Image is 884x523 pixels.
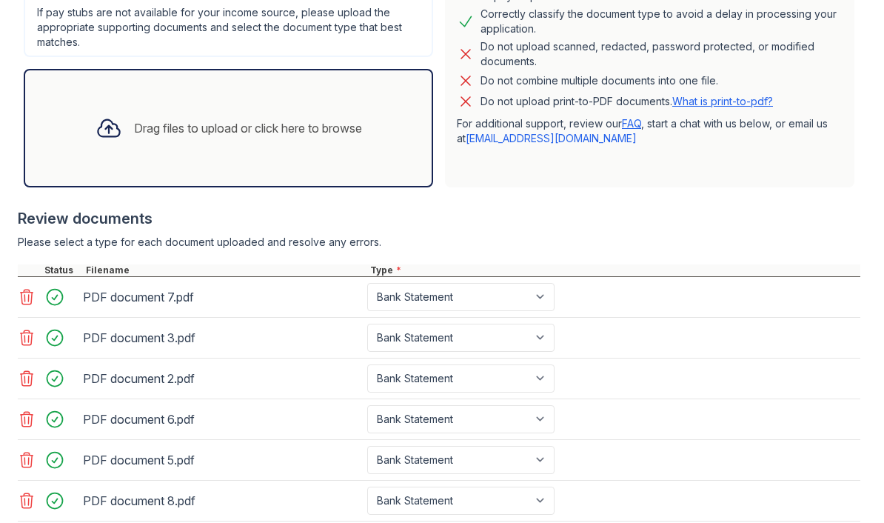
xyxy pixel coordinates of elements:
p: Do not upload print-to-PDF documents. [480,94,773,109]
div: Drag files to upload or click here to browse [134,119,362,137]
a: FAQ [622,117,641,130]
div: PDF document 6.pdf [83,407,361,431]
div: Do not upload scanned, redacted, password protected, or modified documents. [480,39,843,69]
div: Review documents [18,208,860,229]
div: Type [367,264,860,276]
a: [EMAIL_ADDRESS][DOMAIN_NAME] [466,132,637,144]
a: What is print-to-pdf? [672,95,773,107]
div: PDF document 3.pdf [83,326,361,350]
div: PDF document 7.pdf [83,285,361,309]
div: PDF document 8.pdf [83,489,361,513]
div: Correctly classify the document type to avoid a delay in processing your application. [480,7,843,36]
div: PDF document 2.pdf [83,367,361,390]
div: Please select a type for each document uploaded and resolve any errors. [18,235,860,250]
div: Status [41,264,83,276]
div: Filename [83,264,367,276]
p: For additional support, review our , start a chat with us below, or email us at [457,116,843,146]
div: Do not combine multiple documents into one file. [480,72,718,90]
div: PDF document 5.pdf [83,448,361,472]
